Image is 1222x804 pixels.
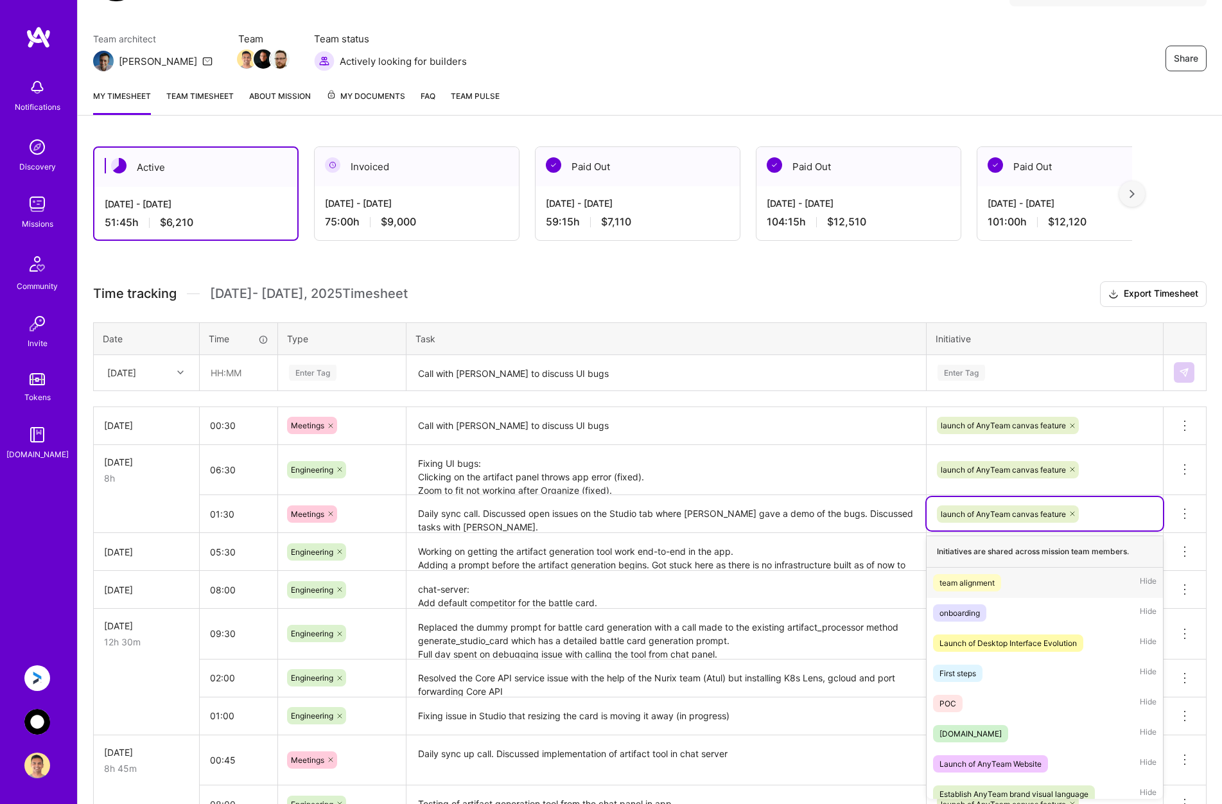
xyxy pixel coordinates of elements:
img: right [1130,189,1135,198]
div: Enter Tag [938,363,985,383]
img: Team Member Avatar [254,49,273,69]
div: Launch of AnyTeam Website [939,757,1042,771]
div: Paid Out [536,147,740,186]
img: Invoiced [325,157,340,173]
img: Anguleris: BIMsmart AI MVP [24,665,50,691]
span: Actively looking for builders [340,55,467,68]
img: Active [111,158,127,173]
div: [DATE] - [DATE] [988,197,1171,210]
textarea: Daily sync call. Discussed open issues on the Studio tab where [PERSON_NAME] gave a demo of the b... [408,496,925,532]
div: 8h 45m [104,762,189,775]
textarea: Replaced the dummy prompt for battle card generation with a call made to the existing artifact_pr... [408,610,925,658]
a: Team Pulse [451,89,500,115]
span: Engineering [291,585,333,595]
span: Team architect [93,32,213,46]
input: HH:MM [200,408,277,442]
button: Share [1165,46,1207,71]
a: Team Member Avatar [272,48,288,70]
div: 59:15 h [546,215,729,229]
img: Actively looking for builders [314,51,335,71]
th: Task [406,322,927,354]
input: HH:MM [200,743,277,777]
img: Paid Out [988,157,1003,173]
span: Team [238,32,288,46]
i: icon Chevron [177,369,184,376]
img: Team Member Avatar [270,49,290,69]
img: bell [24,74,50,100]
img: Team Member Avatar [237,49,256,69]
div: [DATE] - [DATE] [546,197,729,210]
div: Notifications [15,100,60,114]
img: Community [22,249,53,279]
div: Discovery [19,160,56,173]
a: Team Member Avatar [238,48,255,70]
i: icon Mail [202,56,213,66]
div: 104:15 h [767,215,950,229]
div: Initiatives are shared across mission team members. [927,536,1163,568]
div: 101:00 h [988,215,1171,229]
span: Meetings [291,509,324,519]
input: HH:MM [200,453,277,487]
span: Hide [1140,665,1157,682]
span: $9,000 [381,215,416,229]
span: My Documents [326,89,405,103]
a: User Avatar [21,753,53,778]
div: [DATE] [104,583,189,597]
img: Invite [24,311,50,336]
span: Hide [1140,695,1157,712]
img: Team Architect [93,51,114,71]
img: Paid Out [767,157,782,173]
span: Hide [1140,574,1157,591]
div: [DATE] [104,419,189,432]
span: Engineering [291,629,333,638]
div: Establish AnyTeam brand visual language [939,787,1088,801]
i: icon Download [1108,288,1119,301]
span: Share [1174,52,1198,65]
textarea: chat-server: Add default competitor for the battle card. Return a static response for generating ... [408,572,925,607]
img: Paid Out [546,157,561,173]
button: Export Timesheet [1100,281,1207,307]
div: 12h 30m [104,635,189,649]
div: [DATE] - [DATE] [767,197,950,210]
span: Engineering [291,673,333,683]
div: [DOMAIN_NAME] [6,448,69,461]
textarea: Working on getting the artifact generation tool work end-to-end in the app. Adding a prompt befor... [408,534,925,570]
div: Invite [28,336,48,350]
div: [DATE] [104,455,189,469]
img: AnyTeam: Team for AI-Powered Sales Platform [24,709,50,735]
div: [DATE] [104,545,189,559]
span: Engineering [291,465,333,475]
div: Enter Tag [289,363,336,383]
a: My Documents [326,89,405,115]
span: Meetings [291,755,324,765]
textarea: Daily sync up call. Discussed implementation of artifact tool in chat server [408,737,925,785]
span: Hide [1140,755,1157,773]
span: $12,120 [1048,215,1087,229]
div: [PERSON_NAME] [119,55,197,68]
div: Missions [22,217,53,231]
th: Type [278,322,406,354]
div: 51:45 h [105,216,287,229]
textarea: Fixing UI bugs: Clicking on the artifact panel throws app error (fixed). Zoom to fit not working ... [408,446,925,494]
textarea: Resolved the Core API service issue with the help of the Nurix team (Atul) but installing K8s Len... [408,661,925,696]
span: Engineering [291,711,333,721]
div: Initiative [936,332,1154,345]
div: [DATE] [104,746,189,759]
div: [DATE] [104,619,189,633]
textarea: Call with [PERSON_NAME] to discuss UI bugs [408,408,925,444]
div: onboarding [939,606,980,620]
div: [DOMAIN_NAME] [939,727,1002,740]
img: User Avatar [24,753,50,778]
a: Anguleris: BIMsmart AI MVP [21,665,53,691]
a: About Mission [249,89,311,115]
img: Submit [1179,367,1189,378]
span: $6,210 [160,216,193,229]
div: 75:00 h [325,215,509,229]
div: Paid Out [977,147,1182,186]
div: Time [209,332,268,345]
div: Invoiced [315,147,519,186]
span: Hide [1140,634,1157,652]
a: AnyTeam: Team for AI-Powered Sales Platform [21,709,53,735]
input: HH:MM [200,497,277,531]
input: HH:MM [200,535,277,569]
